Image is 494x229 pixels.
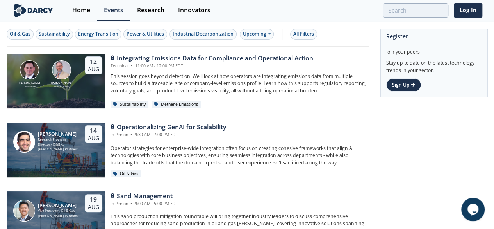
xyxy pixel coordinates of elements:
[152,101,201,108] div: Methane Emissions
[111,54,313,63] div: Integrating Emissions Data for Compliance and Operational Action
[88,58,99,66] div: 12
[7,123,369,177] a: Sami Sultan [PERSON_NAME] Research Program Director - O&G / Sustainability [PERSON_NAME] Partners...
[88,196,99,204] div: 19
[7,29,34,40] button: Oil & Gas
[111,101,149,108] div: Sustainability
[36,29,73,40] button: Sustainability
[10,31,30,38] div: Oil & Gas
[88,135,99,142] div: Aug
[88,204,99,211] div: Aug
[20,60,39,79] img: Nathan Brawn
[17,85,41,88] div: Context Labs
[39,31,70,38] div: Sustainability
[169,29,237,40] button: Industrial Decarbonization
[88,127,99,135] div: 14
[111,201,178,207] div: In Person 9:00 AM - 5:00 PM EDT
[38,213,78,218] div: [PERSON_NAME] Partners
[137,7,164,13] div: Research
[38,137,78,147] div: Research Program Director - O&G / Sustainability
[240,29,274,40] div: Upcoming
[111,123,226,132] div: Operationalizing GenAI for Scalability
[129,132,134,137] span: •
[38,132,78,137] div: [PERSON_NAME]
[127,31,164,38] div: Power & Utilities
[130,63,134,69] span: •
[111,191,178,201] div: Sand Management
[78,31,118,38] div: Energy Transition
[386,43,482,56] div: Join your peers
[123,29,167,40] button: Power & Utilities
[383,3,448,18] input: Advanced Search
[72,7,90,13] div: Home
[12,4,55,17] img: logo-wide.svg
[293,31,314,38] div: All Filters
[13,200,35,222] img: Ron Sasaki
[13,131,35,153] img: Sami Sultan
[50,81,74,85] div: [PERSON_NAME]
[290,29,317,40] button: All Filters
[88,66,99,73] div: Aug
[38,203,78,208] div: [PERSON_NAME]
[454,3,482,18] a: Log In
[38,147,78,152] div: [PERSON_NAME] Partners
[111,145,369,166] p: Operator strategies for enterprise-wide integration often focus on creating cohesive frameworks t...
[386,78,421,92] a: Sign Up
[111,132,226,138] div: In Person 9:30 AM - 7:00 PM EDT
[129,201,134,206] span: •
[75,29,121,40] button: Energy Transition
[52,60,71,79] img: Mark Gebbia
[111,73,369,94] p: This session goes beyond detection. We’ll look at how operators are integrating emissions data fr...
[17,81,41,85] div: [PERSON_NAME]
[104,7,123,13] div: Events
[38,208,78,213] div: Vice President, Oil & Gas
[173,31,234,38] div: Industrial Decarbonization
[386,29,482,43] div: Register
[461,198,486,221] iframe: chat widget
[50,85,74,88] div: [PERSON_NAME]
[111,63,313,69] div: Technical 11:00 AM - 12:00 PM EDT
[7,54,369,108] a: Nathan Brawn [PERSON_NAME] Context Labs Mark Gebbia [PERSON_NAME] [PERSON_NAME] 12 Aug Integratin...
[111,170,141,177] div: Oil & Gas
[178,7,210,13] div: Innovators
[386,56,482,74] div: Stay up to date on the latest technology trends in your sector.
